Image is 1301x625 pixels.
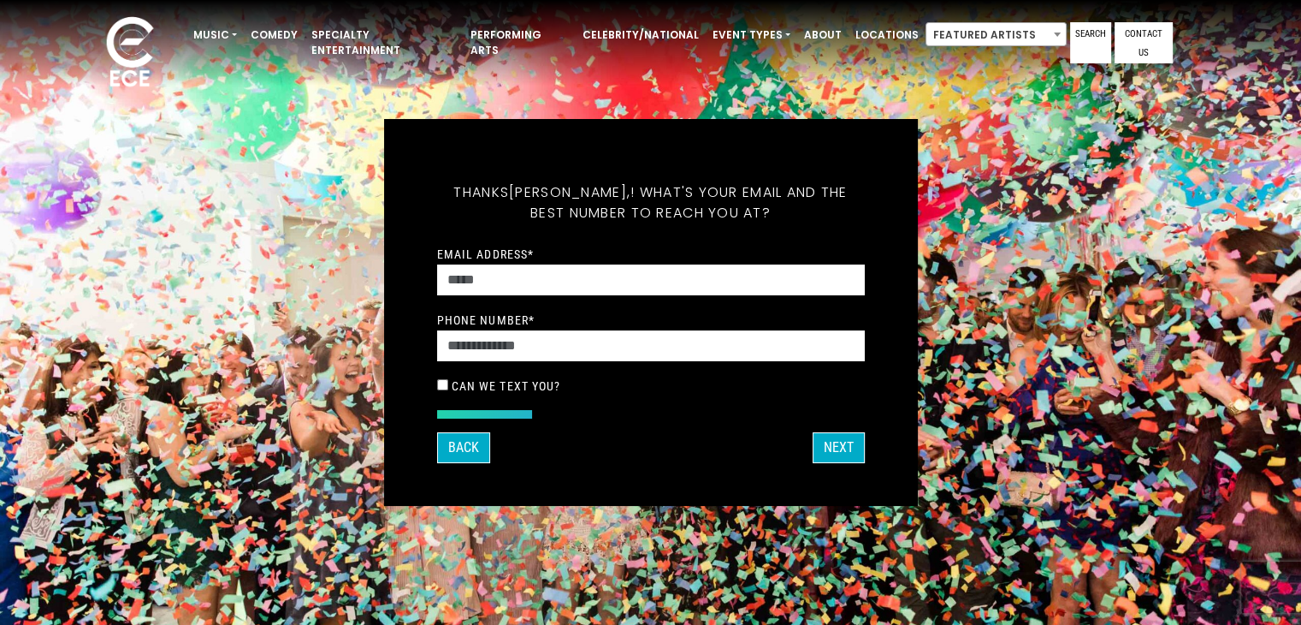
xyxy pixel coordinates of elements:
[437,312,535,328] label: Phone Number
[797,21,849,50] a: About
[305,21,464,65] a: Specialty Entertainment
[926,23,1066,47] span: Featured Artists
[1115,22,1173,63] a: Contact Us
[706,21,797,50] a: Event Types
[437,432,490,463] button: Back
[925,22,1067,46] span: Featured Artists
[1070,22,1111,63] a: Search
[849,21,925,50] a: Locations
[244,21,305,50] a: Comedy
[576,21,706,50] a: Celebrity/National
[509,182,630,202] span: [PERSON_NAME],
[87,12,173,95] img: ece_new_logo_whitev2-1.png
[186,21,244,50] a: Music
[464,21,576,65] a: Performing Arts
[452,378,561,394] label: Can we text you?
[437,247,535,262] label: Email Address
[437,162,865,244] h5: Thanks ! What's your email and the best number to reach you at?
[813,432,865,463] button: Next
